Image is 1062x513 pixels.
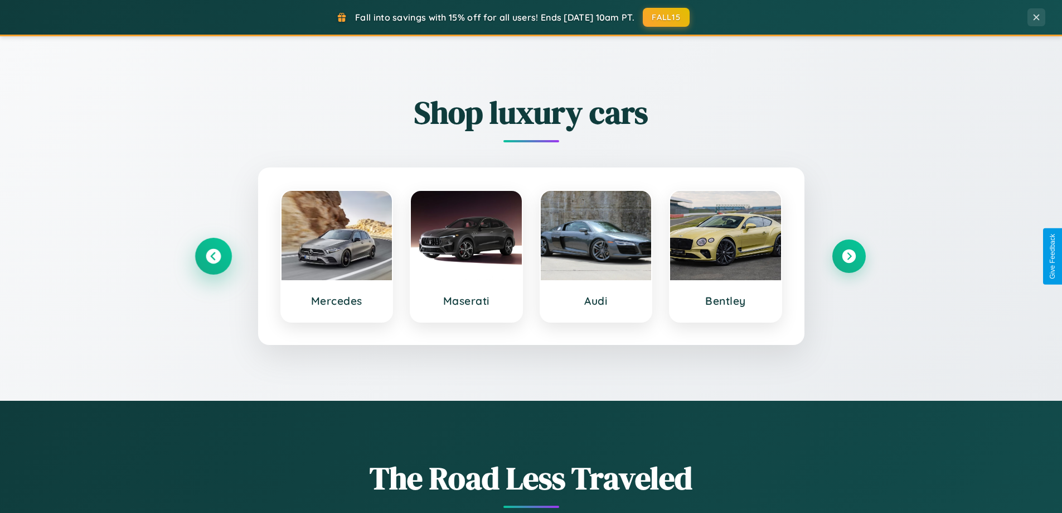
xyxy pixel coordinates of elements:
[197,91,866,134] h2: Shop luxury cars
[293,294,381,308] h3: Mercedes
[355,12,634,23] span: Fall into savings with 15% off for all users! Ends [DATE] 10am PT.
[681,294,770,308] h3: Bentley
[1049,234,1056,279] div: Give Feedback
[197,457,866,500] h1: The Road Less Traveled
[643,8,690,27] button: FALL15
[422,294,511,308] h3: Maserati
[552,294,641,308] h3: Audi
